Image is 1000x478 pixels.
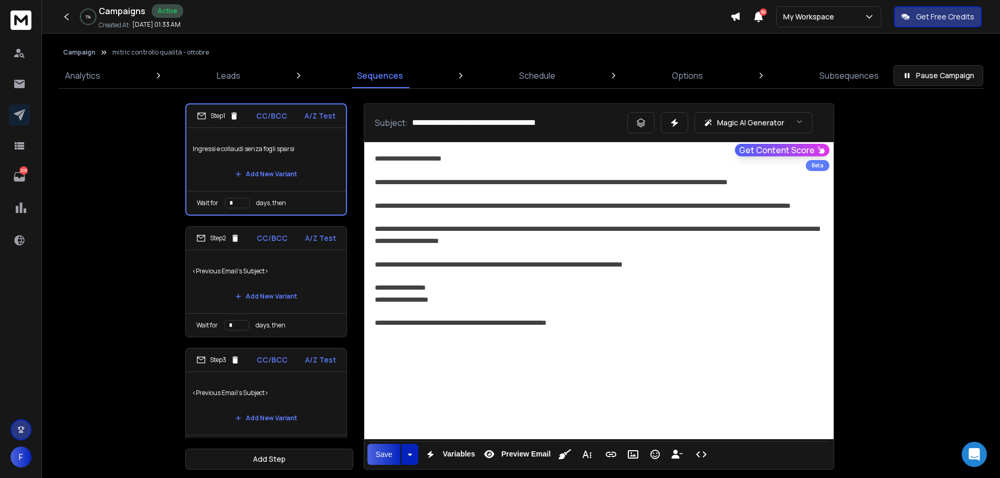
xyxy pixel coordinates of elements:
p: Created At: [99,21,130,29]
p: Analytics [65,69,100,82]
p: My Workspace [783,12,838,22]
button: Code View [691,444,711,465]
p: 1 % [86,14,91,20]
p: [DATE] 01:33 AM [132,20,181,29]
p: <Previous Email's Subject> [192,257,340,286]
button: Add New Variant [227,408,306,429]
p: Sequences [357,69,403,82]
a: 203 [9,166,30,187]
button: Clean HTML [555,444,575,465]
p: Subsequences [819,69,879,82]
p: Ingressi e collaudi senza fogli sparsi [193,134,340,164]
p: Leads [217,69,240,82]
button: Add Step [185,449,353,470]
p: Options [672,69,703,82]
div: Step 3 [196,355,240,365]
h1: Campaigns [99,5,145,17]
p: CC/BCC [257,355,288,365]
button: Add New Variant [227,286,306,307]
button: Pause Campaign [893,65,983,86]
a: Subsequences [813,63,885,88]
p: A/Z Test [304,111,335,121]
li: Step2CC/BCCA/Z Test<Previous Email's Subject>Add New VariantWait fordays, then [185,226,347,337]
p: <Previous Email's Subject> [192,378,340,408]
p: CC/BCC [256,111,287,121]
button: Get Free Credits [894,6,982,27]
li: Step3CC/BCCA/Z Test<Previous Email's Subject>Add New VariantWait fordays, then [185,348,347,459]
span: Variables [440,450,477,459]
span: Preview Email [499,450,553,459]
button: Insert Unsubscribe Link [667,444,687,465]
p: Subject: [375,116,408,129]
div: Open Intercom Messenger [962,442,987,467]
button: Insert Image (Ctrl+P) [623,444,643,465]
div: Step 2 [196,233,240,243]
button: Insert Link (Ctrl+K) [601,444,621,465]
button: Campaign [63,48,96,57]
p: mitric controllo qualità - ottobre [112,48,209,57]
button: Preview Email [479,444,553,465]
button: More Text [577,444,597,465]
div: Step 1 [197,111,239,121]
a: Analytics [59,63,107,88]
p: A/Z Test [305,355,336,365]
button: Emoticons [645,444,665,465]
p: days, then [256,199,286,207]
a: Sequences [351,63,409,88]
li: Step1CC/BCCA/Z TestIngressi e collaudi senza fogli sparsiAdd New VariantWait fordays, then [185,103,347,216]
button: Get Content Score [735,144,829,156]
button: Variables [420,444,477,465]
p: Schedule [519,69,555,82]
a: Schedule [513,63,562,88]
button: Magic AI Generator [694,112,813,133]
p: A/Z Test [305,233,336,243]
span: 50 [760,8,767,16]
p: 203 [19,166,28,175]
button: F [10,447,31,468]
a: Leads [210,63,247,88]
p: Get Free Credits [916,12,974,22]
p: days, then [256,321,286,330]
button: Add New Variant [227,164,306,185]
a: Options [666,63,709,88]
div: Active [152,4,183,18]
p: CC/BCC [257,233,288,243]
p: Wait for [197,199,218,207]
p: Wait for [196,321,218,330]
div: Beta [806,160,829,171]
button: Save [367,444,401,465]
p: Magic AI Generator [717,118,784,128]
